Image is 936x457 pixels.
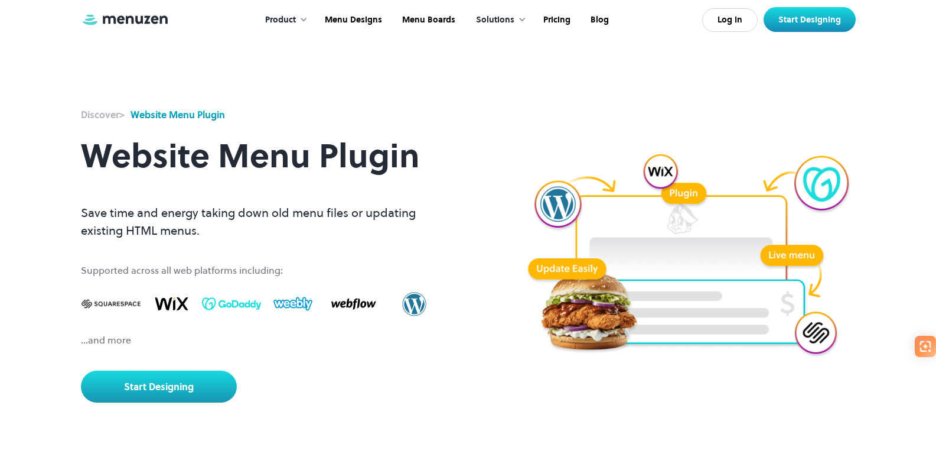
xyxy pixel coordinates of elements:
div: ...and more [81,333,445,347]
a: Log In [702,8,758,32]
a: Menu Designs [314,2,391,38]
div: Product [265,14,296,27]
strong: Discover [81,108,119,121]
div: Supported across all web platforms including: [81,263,445,277]
div: Product [253,2,314,38]
div: Solutions [464,2,532,38]
a: Start Designing [764,7,856,32]
div: Website Menu Plugin [131,108,225,122]
a: Start Designing [81,371,237,403]
a: Pricing [532,2,579,38]
div: Solutions [476,14,514,27]
h1: Website Menu Plugin [81,122,445,190]
a: Blog [579,2,618,38]
p: Save time and energy taking down old menu files or updating existing HTML menus. [81,204,445,239]
div: > [81,108,125,122]
a: Menu Boards [391,2,464,38]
